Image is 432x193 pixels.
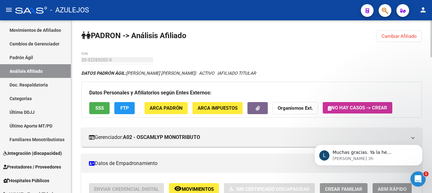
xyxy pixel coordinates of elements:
[376,31,422,42] button: Cambiar Afiliado
[273,102,318,114] button: Organismos Ext.
[3,150,62,157] span: Integración (discapacidad)
[50,3,89,17] span: - AZULEJOS
[419,6,427,14] mat-icon: person
[325,186,362,192] span: Crear Familiar
[3,163,61,170] span: Prestadores / Proveedores
[89,102,110,114] button: SSS
[89,88,414,97] h3: Datos Personales y Afiliatorios según Entes Externos:
[123,134,200,141] strong: A02 - OSCAMLYP MONOTRIBUTO
[278,106,313,111] strong: Organismos Ext.
[3,177,49,184] span: Hospitales Públicos
[423,171,429,176] span: 1
[5,6,13,14] mat-icon: menu
[81,71,256,76] i: | ACTIVO |
[381,33,417,39] span: Cambiar Afiliado
[174,185,182,192] mat-icon: remove_red_eye
[81,71,195,76] span: [PERSON_NAME] [PERSON_NAME]
[89,134,407,141] mat-panel-title: Gerenciador:
[378,186,407,192] span: ABM Rápido
[410,171,426,187] iframe: Intercom live chat
[150,106,183,111] span: ARCA Padrón
[114,102,135,114] button: FTP
[323,102,392,114] button: No hay casos -> Crear
[81,71,126,76] strong: DATOS PADRÓN ÁGIL:
[145,102,188,114] button: ARCA Padrón
[81,128,422,147] mat-expansion-panel-header: Gerenciador:A02 - OSCAMLYP MONOTRIBUTO
[81,154,422,173] mat-expansion-panel-header: Datos de Empadronamiento
[236,186,310,192] span: Sin Certificado Discapacidad
[81,31,186,40] strong: PADRON -> Análisis Afiliado
[120,106,129,111] span: FTP
[95,106,104,111] span: SSS
[328,105,387,111] span: No hay casos -> Crear
[198,106,238,111] span: ARCA Impuestos
[192,102,243,114] button: ARCA Impuestos
[89,160,407,167] mat-panel-title: Datos de Empadronamiento
[305,131,432,176] iframe: Intercom notifications mensaje
[94,186,159,192] span: Enviar Credencial Digital
[218,71,256,76] span: AFILIADO TITULAR
[182,186,214,192] span: Movimientos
